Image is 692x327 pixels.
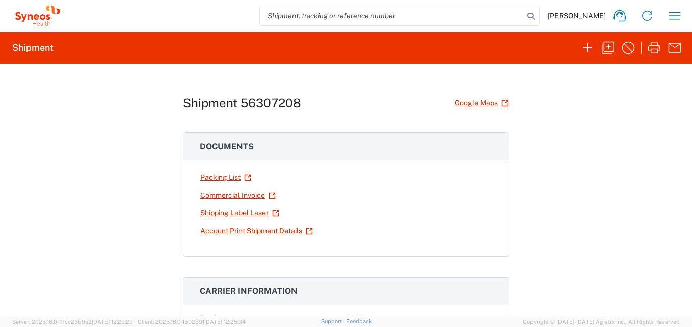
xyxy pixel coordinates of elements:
[200,186,276,204] a: Commercial Invoice
[138,319,246,325] span: Client: 2025.16.0-1592391
[346,318,372,324] a: Feedback
[523,317,680,326] span: Copyright © [DATE]-[DATE] Agistix Inc., All Rights Reserved
[200,169,252,186] a: Packing List
[12,319,133,325] span: Server: 2025.16.0-1ffcc23b9e2
[200,314,244,322] span: Carrier name:
[548,11,606,20] span: [PERSON_NAME]
[204,319,246,325] span: [DATE] 12:25:34
[183,96,301,111] h1: Shipment 56307208
[200,204,280,222] a: Shipping Label Laser
[321,318,347,324] a: Support
[200,286,298,296] span: Carrier information
[260,6,524,25] input: Shipment, tracking or reference number
[348,313,492,324] div: DHL
[12,42,54,54] h2: Shipment
[200,222,313,240] a: Account Print Shipment Details
[454,94,509,112] a: Google Maps
[92,319,133,325] span: [DATE] 12:29:29
[200,142,254,151] span: Documents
